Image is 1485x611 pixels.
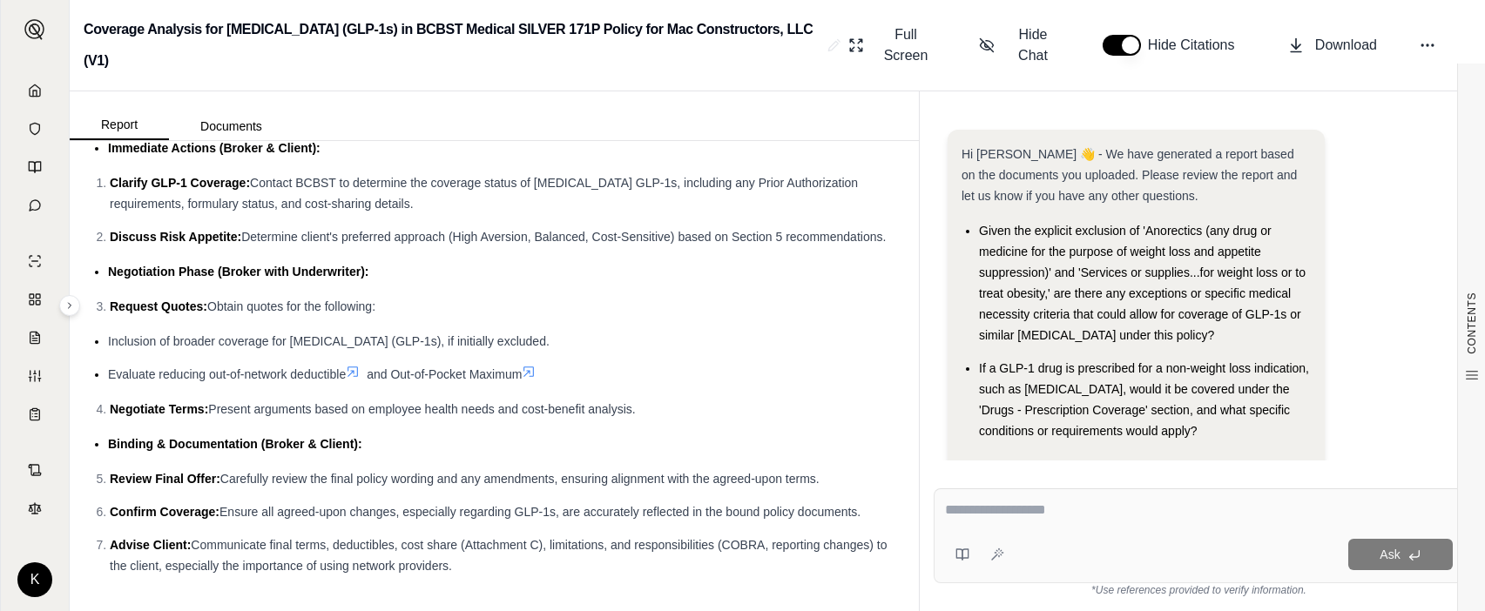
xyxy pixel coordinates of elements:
[11,320,58,355] a: Claim Coverage
[934,583,1464,597] div: *Use references provided to verify information.
[1348,539,1453,570] button: Ask
[110,505,219,519] span: Confirm Coverage:
[11,397,58,432] a: Coverage Table
[110,230,241,244] span: Discuss Risk Appetite:
[110,176,858,211] span: Contact BCBST to determine the coverage status of [MEDICAL_DATA] GLP-1s, including any Prior Auth...
[208,402,635,416] span: Present arguments based on employee health needs and cost-benefit analysis.
[108,367,346,381] span: Evaluate reducing out-of-network deductible
[110,472,220,486] span: Review Final Offer:
[11,359,58,393] a: Custom Report
[11,244,58,279] a: Single Policy
[110,538,887,573] span: Communicate final terms, deductibles, cost share (Attachment C), limitations, and responsibilitie...
[70,111,169,140] button: Report
[1315,35,1377,56] span: Download
[11,150,58,185] a: Prompt Library
[1148,35,1245,56] span: Hide Citations
[110,299,207,313] span: Request Quotes:
[108,141,321,155] span: Immediate Actions (Broker & Client):
[841,17,944,73] button: Full Screen
[11,111,58,146] a: Documents Vault
[24,19,45,40] img: Expand sidebar
[1280,28,1384,63] button: Download
[1005,24,1061,66] span: Hide Chat
[219,505,861,519] span: Ensure all agreed-upon changes, especially regarding GLP-1s, are accurately reflected in the boun...
[979,224,1306,342] span: Given the explicit exclusion of 'Anorectics (any drug or medicine for the purpose of weight loss ...
[59,295,80,316] button: Expand sidebar
[11,73,58,108] a: Home
[108,437,362,451] span: Binding & Documentation (Broker & Client):
[207,299,375,313] span: Obtain quotes for the following:
[108,265,368,279] span: Negotiation Phase (Broker with Underwriter):
[367,367,522,381] span: and Out-of-Pocket Maximum
[241,230,886,244] span: Determine client's preferred approach (High Aversion, Balanced, Cost-Sensitive) based on Section ...
[972,17,1068,73] button: Hide Chat
[962,147,1297,203] span: Hi [PERSON_NAME] 👋 - We have generated a report based on the documents you uploaded. Please revie...
[874,24,938,66] span: Full Screen
[110,176,250,190] span: Clarify GLP-1 Coverage:
[979,361,1309,438] span: If a GLP-1 drug is prescribed for a non-weight loss indication, such as [MEDICAL_DATA], would it ...
[17,562,52,597] div: K
[110,538,191,552] span: Advise Client:
[1465,292,1479,354] span: CONTENTS
[108,334,550,348] span: Inclusion of broader coverage for [MEDICAL_DATA] (GLP-1s), if initially excluded.
[169,112,294,140] button: Documents
[11,282,58,317] a: Policy Comparisons
[84,14,820,77] h2: Coverage Analysis for [MEDICAL_DATA] (GLP-1s) in BCBST Medical SILVER 171P Policy for Mac Constru...
[220,472,820,486] span: Carefully review the final policy wording and any amendments, ensuring alignment with the agreed-...
[11,453,58,487] a: Contract Analysis
[11,188,58,223] a: Chat
[11,491,58,526] a: Legal Search Engine
[1380,547,1400,561] span: Ask
[110,402,208,416] span: Negotiate Terms:
[17,12,52,47] button: Expand sidebar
